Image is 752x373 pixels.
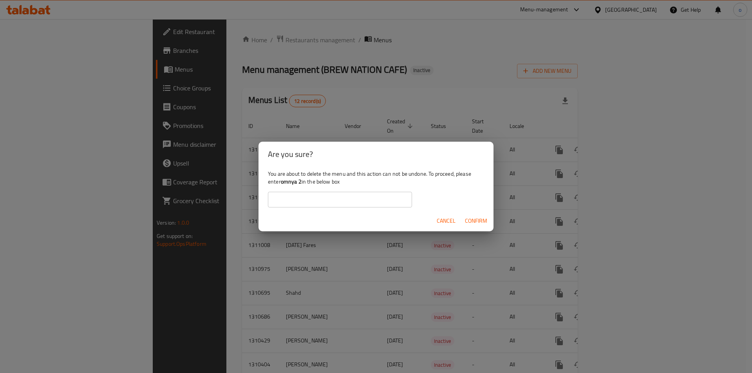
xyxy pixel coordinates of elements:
[465,216,487,226] span: Confirm
[281,177,302,187] b: omnya 2
[258,167,493,211] div: You are about to delete the menu and this action can not be undone. To proceed, please enter in t...
[268,148,484,160] h2: Are you sure?
[437,216,456,226] span: Cancel
[434,214,459,228] button: Cancel
[462,214,490,228] button: Confirm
